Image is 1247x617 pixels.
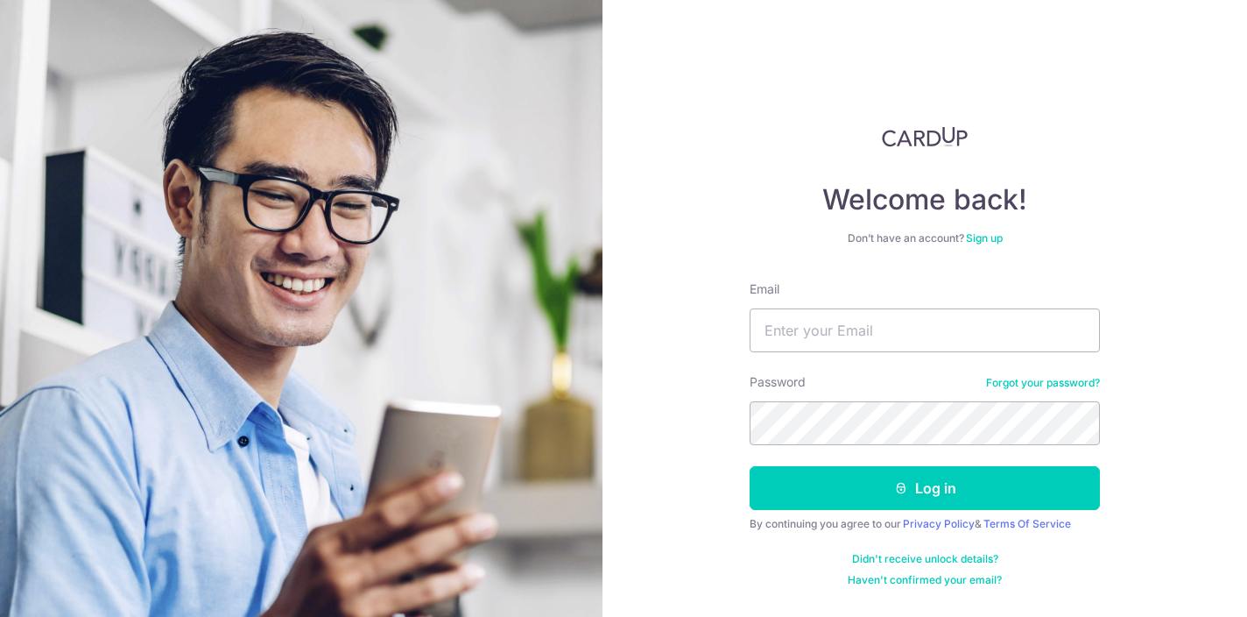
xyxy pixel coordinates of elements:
[882,126,968,147] img: CardUp Logo
[750,466,1100,510] button: Log in
[903,517,975,530] a: Privacy Policy
[750,231,1100,245] div: Don’t have an account?
[983,517,1071,530] a: Terms Of Service
[986,376,1100,390] a: Forgot your password?
[750,182,1100,217] h4: Welcome back!
[848,573,1002,587] a: Haven't confirmed your email?
[750,280,779,298] label: Email
[750,308,1100,352] input: Enter your Email
[750,373,806,391] label: Password
[852,552,998,566] a: Didn't receive unlock details?
[750,517,1100,531] div: By continuing you agree to our &
[966,231,1003,245] a: Sign up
